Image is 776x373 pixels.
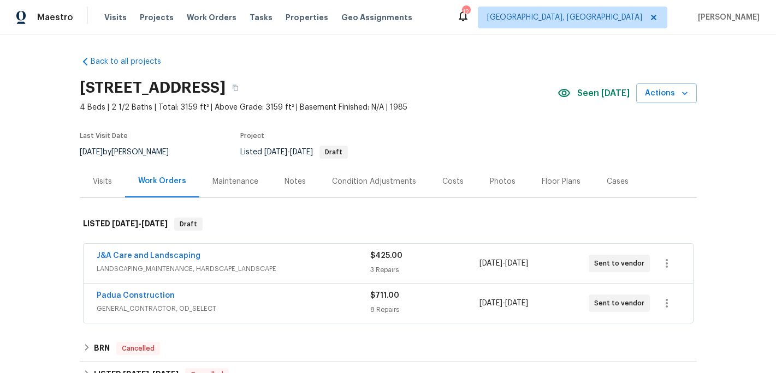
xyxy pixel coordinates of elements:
[80,82,226,93] h2: [STREET_ADDRESS]
[370,252,402,260] span: $425.00
[80,56,185,67] a: Back to all projects
[264,148,287,156] span: [DATE]
[226,78,245,98] button: Copy Address
[80,133,128,139] span: Last Visit Date
[80,146,182,159] div: by [PERSON_NAME]
[240,148,348,156] span: Listed
[97,252,200,260] a: J&A Care and Landscaping
[141,220,168,227] span: [DATE]
[93,176,112,187] div: Visits
[80,148,103,156] span: [DATE]
[175,219,202,230] span: Draft
[285,176,306,187] div: Notes
[290,148,313,156] span: [DATE]
[250,14,273,21] span: Tasks
[462,7,470,17] div: 12
[694,12,760,23] span: [PERSON_NAME]
[37,12,73,23] span: Maestro
[112,220,138,227] span: [DATE]
[505,299,528,307] span: [DATE]
[187,12,236,23] span: Work Orders
[370,264,479,275] div: 3 Repairs
[80,102,558,113] span: 4 Beds | 2 1/2 Baths | Total: 3159 ft² | Above Grade: 3159 ft² | Basement Finished: N/A | 1985
[94,342,110,355] h6: BRN
[341,12,412,23] span: Geo Assignments
[479,298,528,309] span: -
[97,303,370,314] span: GENERAL_CONTRACTOR, OD_SELECT
[140,12,174,23] span: Projects
[645,87,688,100] span: Actions
[479,258,528,269] span: -
[607,176,629,187] div: Cases
[104,12,127,23] span: Visits
[487,12,642,23] span: [GEOGRAPHIC_DATA], [GEOGRAPHIC_DATA]
[80,207,697,242] div: LISTED [DATE]-[DATE]Draft
[240,133,264,139] span: Project
[97,292,175,299] a: Padua Construction
[479,260,502,267] span: [DATE]
[332,176,416,187] div: Condition Adjustments
[442,176,464,187] div: Costs
[264,148,313,156] span: -
[212,176,258,187] div: Maintenance
[286,12,328,23] span: Properties
[117,343,159,354] span: Cancelled
[577,88,630,99] span: Seen [DATE]
[542,176,580,187] div: Floor Plans
[594,298,649,309] span: Sent to vendor
[594,258,649,269] span: Sent to vendor
[80,335,697,362] div: BRN Cancelled
[321,149,347,155] span: Draft
[83,218,168,231] h6: LISTED
[97,263,370,274] span: LANDSCAPING_MAINTENANCE, HARDSCAPE_LANDSCAPE
[370,304,479,315] div: 8 Repairs
[505,260,528,267] span: [DATE]
[370,292,399,299] span: $711.00
[138,176,186,186] div: Work Orders
[490,176,516,187] div: Photos
[636,83,697,104] button: Actions
[479,299,502,307] span: [DATE]
[112,220,168,227] span: -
